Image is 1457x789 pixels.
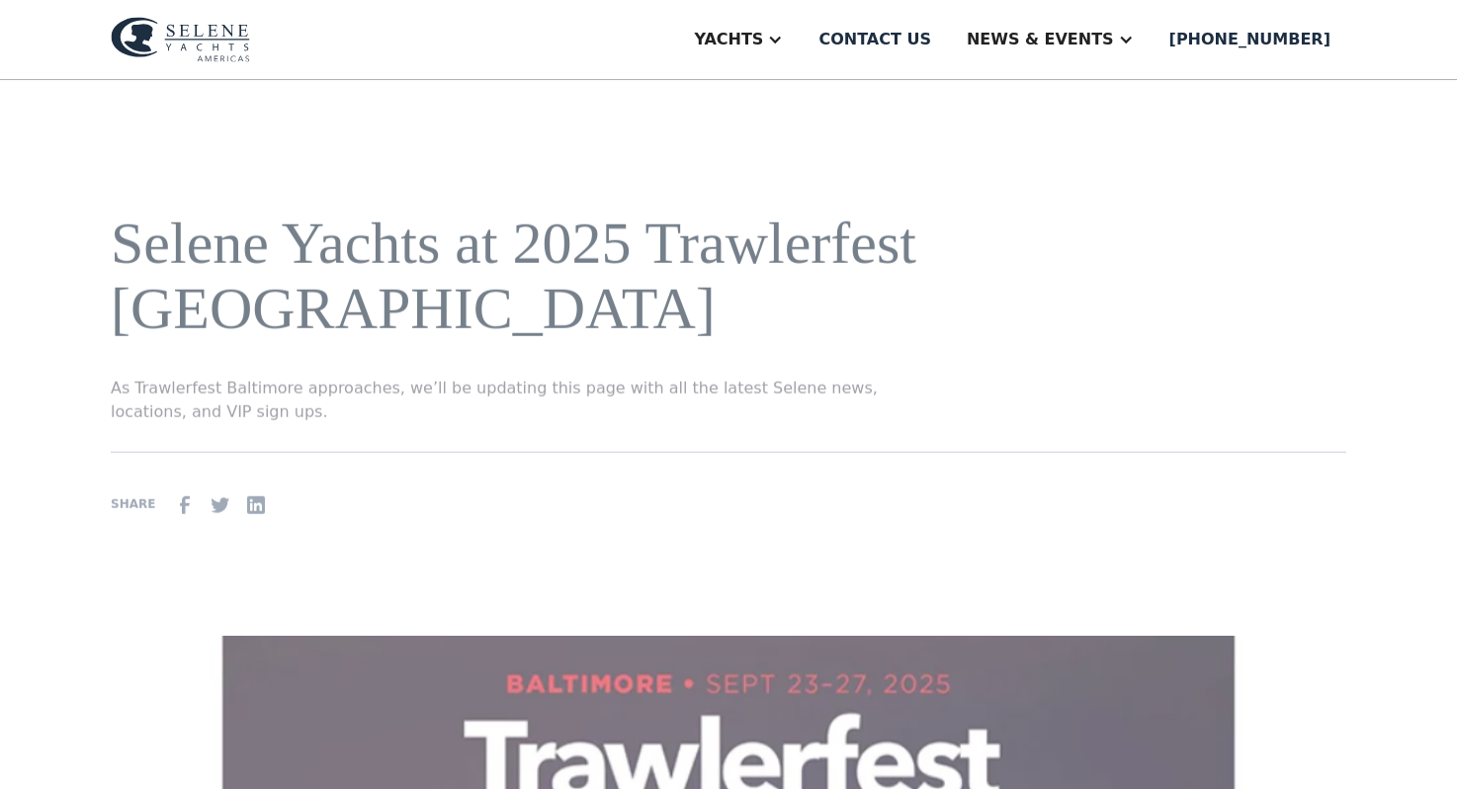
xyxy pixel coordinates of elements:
[111,17,250,62] img: logo
[111,495,155,513] div: SHARE
[209,492,232,516] img: Twitter
[694,28,763,51] div: Yachts
[967,28,1114,51] div: News & EVENTS
[1169,28,1330,51] div: [PHONE_NUMBER]
[244,492,268,516] img: Linkedin
[111,211,933,341] h1: Selene Yachts at 2025 Trawlerfest [GEOGRAPHIC_DATA]
[111,377,933,424] p: As Trawlerfest Baltimore approaches, we’ll be updating this page with all the latest Selene news,...
[173,492,197,516] img: facebook
[818,28,931,51] div: Contact us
